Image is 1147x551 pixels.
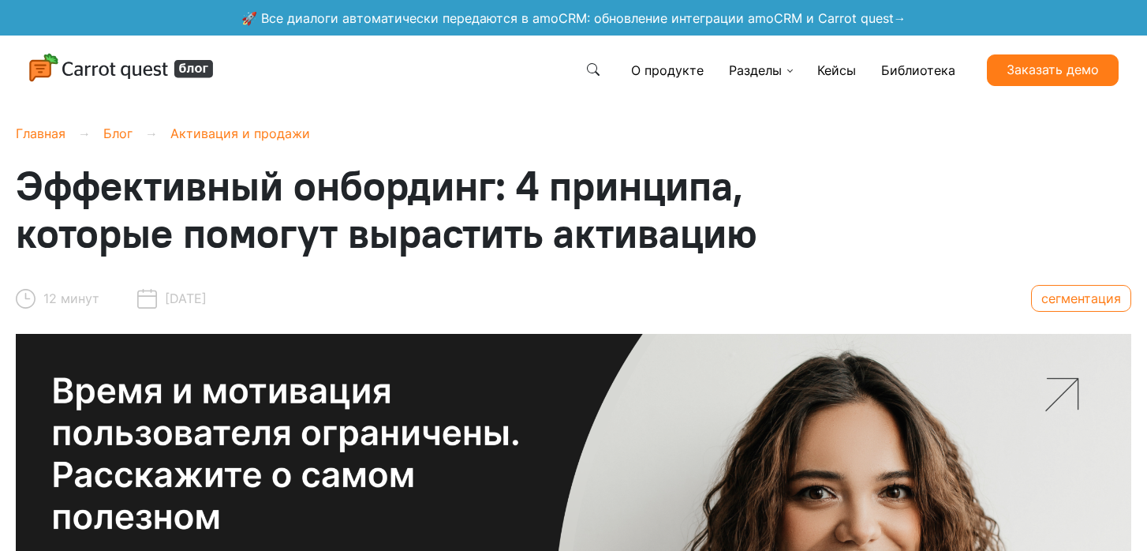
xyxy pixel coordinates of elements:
[811,54,862,86] a: Кейсы
[16,282,99,315] div: 12 минут
[16,159,757,259] span: Эффективный онбординг: 4 принципа, которые помогут вырастить активацию
[16,126,65,141] a: Главная
[137,282,207,315] div: [DATE]
[875,54,962,86] a: Библиотека
[987,54,1119,86] a: Заказать демо
[894,9,906,28] strong: →
[28,53,215,84] img: Carrot quest
[723,54,798,86] a: Разделы
[625,54,710,86] a: О продукте
[170,126,310,141] a: Активация и продажи
[1031,285,1131,312] a: сегментация
[103,126,133,141] a: Блог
